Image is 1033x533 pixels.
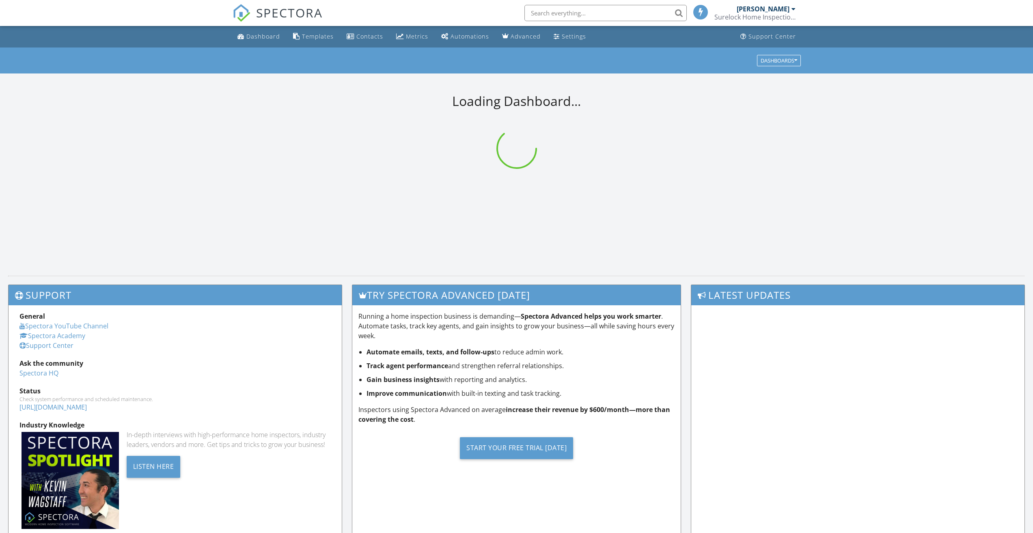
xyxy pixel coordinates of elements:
a: Metrics [393,29,431,44]
a: Contacts [343,29,386,44]
li: with built-in texting and task tracking. [367,388,675,398]
h3: Latest Updates [691,285,1024,305]
div: Surelock Home Inspections LLC [714,13,796,21]
a: Automations (Basic) [438,29,492,44]
input: Search everything... [524,5,687,21]
strong: Improve communication [367,389,447,398]
a: Spectora Academy [19,331,85,340]
a: Listen Here [127,461,181,470]
div: Automations [451,32,489,40]
p: Running a home inspection business is demanding— . Automate tasks, track key agents, and gain ins... [358,311,675,341]
strong: Spectora Advanced helps you work smarter [521,312,661,321]
a: Spectora YouTube Channel [19,322,108,330]
div: Contacts [356,32,383,40]
div: Advanced [511,32,541,40]
li: with reporting and analytics. [367,375,675,384]
strong: Track agent performance [367,361,448,370]
div: Status [19,386,331,396]
strong: Automate emails, texts, and follow-ups [367,347,494,356]
div: Ask the community [19,358,331,368]
a: Templates [290,29,337,44]
a: [URL][DOMAIN_NAME] [19,403,87,412]
div: Dashboard [246,32,280,40]
a: Support Center [737,29,799,44]
li: and strengthen referral relationships. [367,361,675,371]
div: In-depth interviews with high-performance home inspectors, industry leaders, vendors and more. Ge... [127,430,331,449]
div: Support Center [748,32,796,40]
strong: increase their revenue by $600/month—more than covering the cost [358,405,670,424]
a: Spectora HQ [19,369,58,378]
div: Settings [562,32,586,40]
strong: General [19,312,45,321]
div: Check system performance and scheduled maintenance. [19,396,331,402]
p: Inspectors using Spectora Advanced on average . [358,405,675,424]
h3: Try spectora advanced [DATE] [352,285,681,305]
a: Start Your Free Trial [DATE] [358,431,675,465]
a: Support Center [19,341,73,350]
a: Advanced [499,29,544,44]
a: SPECTORA [233,11,323,28]
strong: Gain business insights [367,375,440,384]
img: The Best Home Inspection Software - Spectora [233,4,250,22]
div: Industry Knowledge [19,420,331,430]
li: to reduce admin work. [367,347,675,357]
a: Dashboard [234,29,283,44]
a: Settings [550,29,589,44]
h3: Support [9,285,342,305]
button: Dashboards [757,55,801,66]
div: Templates [302,32,334,40]
img: Spectoraspolightmain [22,432,119,529]
div: Metrics [406,32,428,40]
div: Dashboards [761,58,797,63]
span: SPECTORA [256,4,323,21]
div: Listen Here [127,456,181,478]
div: [PERSON_NAME] [737,5,789,13]
div: Start Your Free Trial [DATE] [460,437,573,459]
